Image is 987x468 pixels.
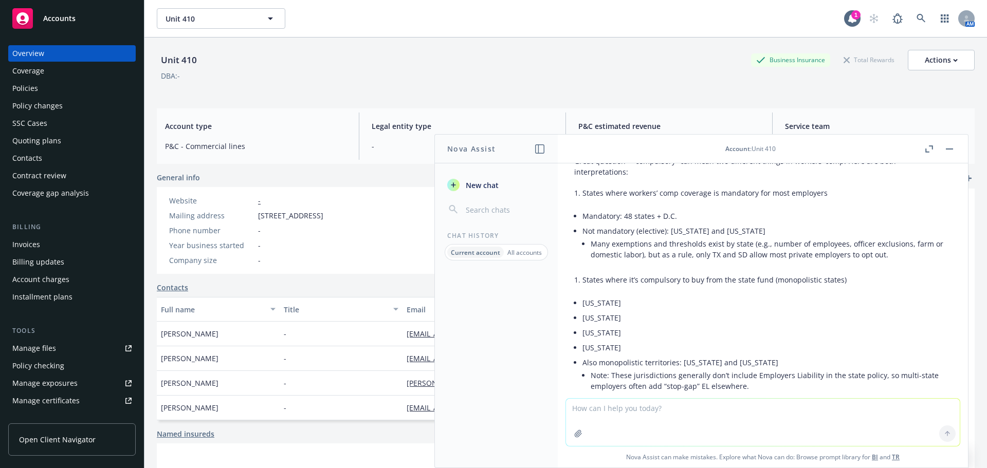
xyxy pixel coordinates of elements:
input: Search chats [464,202,545,217]
div: Policies [12,80,38,97]
a: - [258,196,261,205]
div: Year business started [169,240,254,251]
div: Total Rewards [838,53,900,66]
div: Actions [925,50,958,70]
a: Named insureds [157,428,214,439]
a: Quoting plans [8,133,136,149]
span: General info [157,172,200,183]
div: Manage exposures [12,375,78,391]
div: Policy changes [12,98,63,114]
div: Mailing address [169,210,254,221]
span: [PERSON_NAME] [161,353,218,364]
button: Title [280,297,403,322]
span: Open Client Navigator [19,434,96,445]
a: Accounts [8,4,136,33]
div: Company size [169,255,254,266]
a: [EMAIL_ADDRESS][PERSON_NAME][DOMAIN_NAME] [407,353,593,363]
div: Billing [8,222,136,232]
div: Manage files [12,340,56,357]
li: [US_STATE] [582,340,952,355]
button: Full name [157,297,280,322]
a: Coverage [8,63,136,79]
a: Manage claims [8,410,136,426]
div: : Unit 410 [725,144,776,153]
span: - [284,328,286,339]
a: Overview [8,45,136,62]
div: Policy checking [12,358,64,374]
div: Contract review [12,167,66,184]
li: [US_STATE] [582,295,952,310]
div: Full name [161,304,264,315]
span: New chat [464,180,499,191]
a: Policies [8,80,136,97]
div: Coverage gap analysis [12,185,89,201]
a: Manage files [8,340,136,357]
span: Legal entity type [372,121,553,132]
p: Current account [451,248,500,257]
a: Policy checking [8,358,136,374]
span: [STREET_ADDRESS] [258,210,323,221]
span: [PERSON_NAME] [161,328,218,339]
span: P&C - Commercial lines [165,141,346,152]
li: [US_STATE] [582,325,952,340]
a: SSC Cases [8,115,136,132]
div: Coverage [12,63,44,79]
a: Contract review [8,167,136,184]
li: Also monopolistic territories: [US_STATE] and [US_STATE] [582,355,952,396]
div: Manage certificates [12,392,80,409]
a: add [962,172,975,184]
span: Service team [785,121,966,132]
p: All accounts [507,248,542,257]
a: Manage exposures [8,375,136,391]
button: Unit 410 [157,8,285,29]
button: New chat [443,176,550,194]
div: Account charges [12,271,69,288]
span: - [284,353,286,364]
div: Business Insurance [751,53,830,66]
span: - [284,402,286,413]
span: - [258,225,261,236]
a: Search [911,8,931,29]
div: Phone number [169,225,254,236]
div: Invoices [12,236,40,253]
a: Coverage gap analysis [8,185,136,201]
li: Many exemptions and thresholds exist by state (e.g., number of employees, officer exclusions, far... [591,236,952,262]
li: States where workers’ comp coverage is mandatory for most employers [582,185,952,200]
div: Manage claims [12,410,64,426]
span: - [258,255,261,266]
a: TR [892,453,900,461]
div: Contacts [12,150,42,166]
a: Report a Bug [887,8,908,29]
li: Mandatory: 48 states + D.C. [582,209,952,223]
span: - [372,141,553,152]
a: [EMAIL_ADDRESS][DOMAIN_NAME] [407,403,535,413]
div: Chat History [435,231,558,240]
span: Account [725,144,750,153]
a: BI [872,453,878,461]
h1: Nova Assist [447,143,496,154]
span: P&C estimated revenue [578,121,760,132]
div: Overview [12,45,44,62]
span: - [258,240,261,251]
div: DBA: - [161,70,180,81]
a: Manage certificates [8,392,136,409]
div: SSC Cases [12,115,47,132]
a: [PERSON_NAME][EMAIL_ADDRESS][DOMAIN_NAME] [407,378,593,388]
a: Switch app [935,8,955,29]
a: Start snowing [864,8,884,29]
span: Unit 410 [166,13,254,24]
a: Account charges [8,271,136,288]
a: Contacts [8,150,136,166]
a: Invoices [8,236,136,253]
div: Title [284,304,387,315]
div: Unit 410 [157,53,201,67]
p: Great question—“compulsory” can mean two different things in workers’ comp. Here are both interpr... [574,156,952,177]
button: Email [403,297,607,322]
li: Note: These jurisdictions generally don’t include Employers Liability in the state policy, so mul... [591,368,952,394]
div: Quoting plans [12,133,61,149]
li: [US_STATE] [582,310,952,325]
div: 1 [851,10,861,20]
div: Website [169,195,254,206]
li: Not mandatory (elective): [US_STATE] and [US_STATE] [582,223,952,264]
